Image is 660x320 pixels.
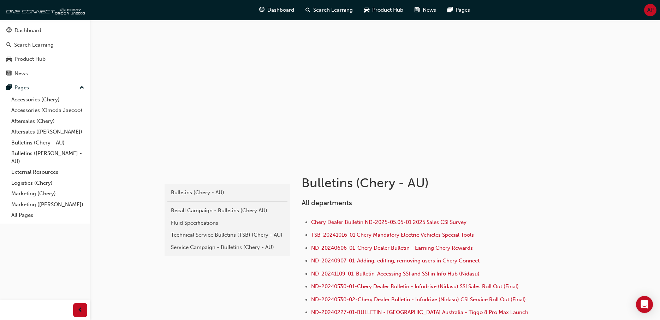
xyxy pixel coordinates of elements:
[364,6,369,14] span: car-icon
[6,71,12,77] span: news-icon
[8,188,87,199] a: Marketing (Chery)
[167,205,287,217] a: Recall Campaign - Bulletins (Chery AU)
[456,6,470,14] span: Pages
[14,84,29,92] div: Pages
[3,24,87,37] a: Dashboard
[415,6,420,14] span: news-icon
[14,55,46,63] div: Product Hub
[300,3,358,17] a: search-iconSearch Learning
[254,3,300,17] a: guage-iconDashboard
[171,189,284,197] div: Bulletins (Chery - AU)
[8,148,87,167] a: Bulletins ([PERSON_NAME] - AU)
[409,3,442,17] a: news-iconNews
[267,6,294,14] span: Dashboard
[311,271,480,277] a: ND-20241109-01-Bulletin-Accessing SSI and SSI in Info Hub (Nidasu)
[313,6,353,14] span: Search Learning
[167,229,287,241] a: Technical Service Bulletins (TSB) (Chery - AU)
[79,83,84,93] span: up-icon
[372,6,403,14] span: Product Hub
[6,56,12,63] span: car-icon
[8,94,87,105] a: Accessories (Chery)
[3,81,87,94] button: Pages
[8,178,87,189] a: Logistics (Chery)
[302,175,533,191] h1: Bulletins (Chery - AU)
[14,26,41,35] div: Dashboard
[78,306,83,315] span: prev-icon
[6,28,12,34] span: guage-icon
[305,6,310,14] span: search-icon
[644,4,656,16] button: AP
[423,6,436,14] span: News
[8,210,87,221] a: All Pages
[171,219,284,227] div: Fluid Specifications
[447,6,453,14] span: pages-icon
[167,186,287,199] a: Bulletins (Chery - AU)
[8,137,87,148] a: Bulletins (Chery - AU)
[636,296,653,313] div: Open Intercom Messenger
[647,6,654,14] span: AP
[8,199,87,210] a: Marketing ([PERSON_NAME])
[311,219,466,225] a: Chery Dealer Bulletin ND-2025-05.05-01 2025 Sales CSI Survey
[311,232,474,238] a: TSB-20241016-01 Chery Mandatory Electric Vehicles Special Tools
[8,167,87,178] a: External Resources
[311,257,480,264] a: ND-20240907-01-Adding, editing, removing users in Chery Connect
[311,296,526,303] a: ND-20240530-02-Chery Dealer Bulletin - Infodrive (Nidasu) CSI Service Roll Out (Final)
[6,42,11,48] span: search-icon
[171,243,284,251] div: Service Campaign - Bulletins (Chery - AU)
[3,67,87,80] a: News
[3,53,87,66] a: Product Hub
[311,245,473,251] a: ND-20240606-01-Chery Dealer Bulletin - Earning Chery Rewards
[14,70,28,78] div: News
[8,126,87,137] a: Aftersales ([PERSON_NAME])
[8,105,87,116] a: Accessories (Omoda Jaecoo)
[167,217,287,229] a: Fluid Specifications
[3,38,87,52] a: Search Learning
[167,241,287,254] a: Service Campaign - Bulletins (Chery - AU)
[259,6,264,14] span: guage-icon
[358,3,409,17] a: car-iconProduct Hub
[442,3,476,17] a: pages-iconPages
[302,199,352,207] span: All departments
[4,3,85,17] img: oneconnect
[6,85,12,91] span: pages-icon
[171,231,284,239] div: Technical Service Bulletins (TSB) (Chery - AU)
[8,116,87,127] a: Aftersales (Chery)
[171,207,284,215] div: Recall Campaign - Bulletins (Chery AU)
[311,283,519,290] a: ND-20240530-01-Chery Dealer Bulletin - Infodrive (Nidasu) SSI Sales Roll Out (Final)
[3,23,87,81] button: DashboardSearch LearningProduct HubNews
[14,41,54,49] div: Search Learning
